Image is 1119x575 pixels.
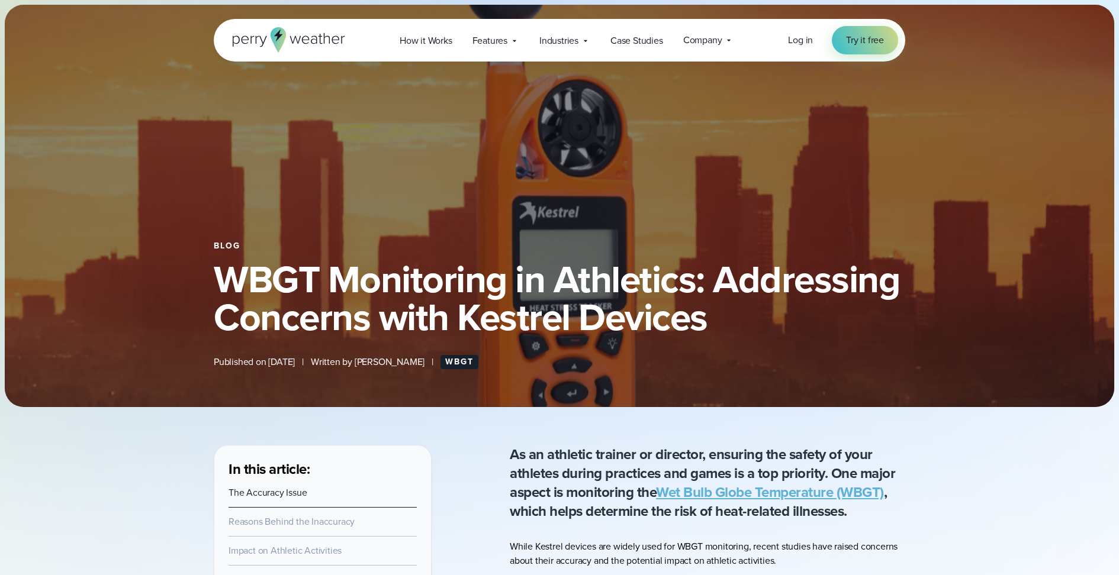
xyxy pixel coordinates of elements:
[683,33,722,47] span: Company
[788,33,813,47] a: Log in
[229,515,355,528] a: Reasons Behind the Inaccuracy
[539,34,578,48] span: Industries
[229,544,342,557] a: Impact on Athletic Activities
[600,28,673,53] a: Case Studies
[432,355,433,369] span: |
[510,445,905,521] p: As an athletic trainer or director, ensuring the safety of your athletes during practices and gam...
[400,34,452,48] span: How it Works
[229,486,307,499] a: The Accuracy Issue
[656,482,884,503] a: Wet Bulb Globe Temperature (WBGT)
[440,355,478,369] a: WBGT
[390,28,462,53] a: How it Works
[214,241,905,251] div: Blog
[302,355,304,369] span: |
[610,34,663,48] span: Case Studies
[832,26,898,54] a: Try it free
[510,540,905,568] p: While Kestrel devices are widely used for WBGT monitoring, recent studies have raised concerns ab...
[214,260,905,336] h1: WBGT Monitoring in Athletics: Addressing Concerns with Kestrel Devices
[229,460,417,479] h3: In this article:
[311,355,425,369] span: Written by [PERSON_NAME]
[214,355,295,369] span: Published on [DATE]
[472,34,507,48] span: Features
[846,33,884,47] span: Try it free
